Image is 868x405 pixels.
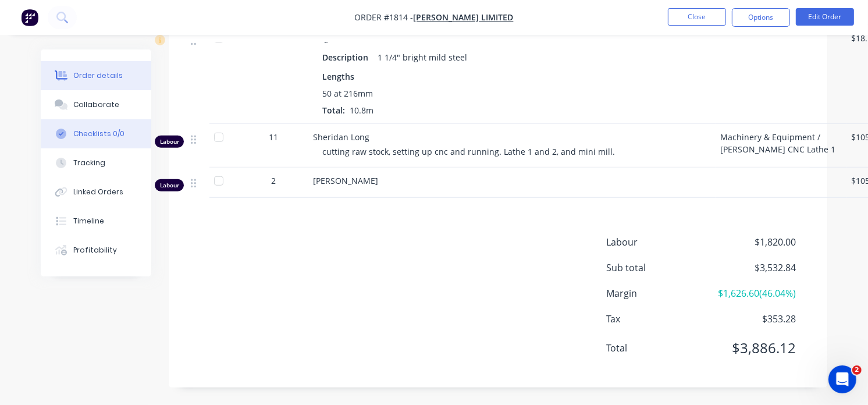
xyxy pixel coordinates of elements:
[373,49,472,66] div: 1 1/4" bright mild steel
[73,187,123,197] div: Linked Orders
[269,131,278,143] span: 11
[271,175,276,187] span: 2
[41,90,151,119] button: Collaborate
[313,33,378,44] span: Bright Mild Steel
[155,136,184,148] div: Labour
[73,216,104,226] div: Timeline
[41,119,151,148] button: Checklists 0/0
[710,312,796,326] span: $353.28
[41,207,151,236] button: Timeline
[710,261,796,275] span: $3,532.84
[73,129,124,139] div: Checklists 0/0
[414,12,514,23] a: [PERSON_NAME] Limited
[716,124,846,168] div: Machinery & Equipment / [PERSON_NAME] CNC Lathe 1
[606,341,710,355] span: Total
[322,146,615,157] span: cutting raw stock, setting up cnc and running. Lathe 1 and 2, and mini mill.
[155,179,184,191] div: Labour
[345,105,378,116] span: 10.8m
[852,365,862,375] span: 2
[73,70,123,81] div: Order details
[73,100,119,110] div: Collaborate
[606,261,710,275] span: Sub total
[73,245,117,255] div: Profitability
[313,132,369,143] span: Sheridan Long
[710,286,796,300] span: $1,626.60 ( 46.04 %)
[41,61,151,90] button: Order details
[322,87,373,100] span: 50 at 216mm
[606,235,710,249] span: Labour
[668,8,726,26] button: Close
[710,337,796,358] span: $3,886.12
[828,365,856,393] iframe: Intercom live chat
[710,235,796,249] span: $1,820.00
[606,312,710,326] span: Tax
[41,236,151,265] button: Profitability
[322,105,345,116] span: Total:
[322,70,354,83] span: Lengths
[322,49,373,66] div: Description
[21,9,38,26] img: Factory
[606,286,710,300] span: Margin
[313,175,378,186] span: [PERSON_NAME]
[41,177,151,207] button: Linked Orders
[41,148,151,177] button: Tracking
[355,12,414,23] span: Order #1814 -
[73,158,105,168] div: Tracking
[732,8,790,27] button: Options
[796,8,854,26] button: Edit Order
